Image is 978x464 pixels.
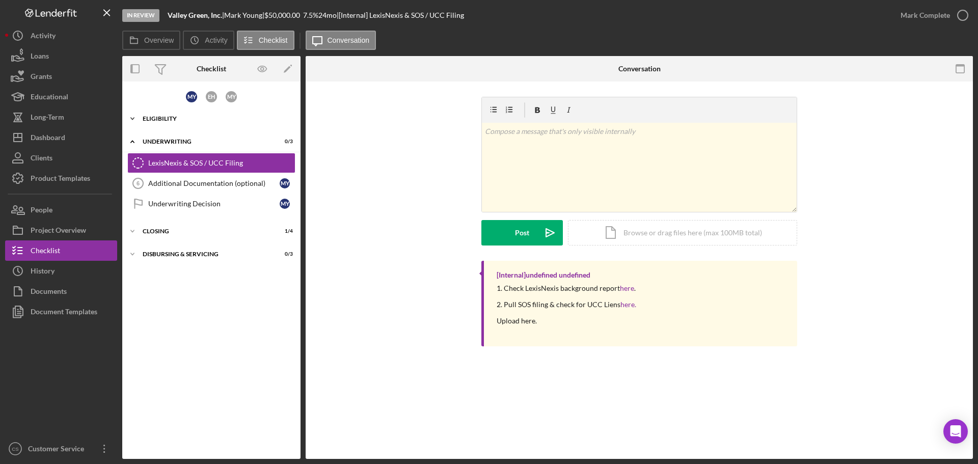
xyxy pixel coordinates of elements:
div: Clients [31,148,52,171]
div: M Y [186,91,197,102]
div: $50,000.00 [264,11,303,19]
div: 1 / 4 [275,228,293,234]
button: Overview [122,31,180,50]
div: Document Templates [31,302,97,324]
div: M Y [280,178,290,188]
button: CSCustomer Service [5,439,117,459]
div: Educational [31,87,68,110]
div: Open Intercom Messenger [943,419,968,444]
button: Project Overview [5,220,117,240]
div: Underwriting Decision [148,200,280,208]
div: M Y [280,199,290,209]
button: Mark Complete [890,5,973,25]
a: LexisNexis & SOS / UCC Filing [127,153,295,173]
div: Eligibility [143,116,288,122]
div: Loans [31,46,49,69]
div: Disbursing & Servicing [143,251,267,257]
button: Long-Term [5,107,117,127]
button: Product Templates [5,168,117,188]
div: Dashboard [31,127,65,150]
div: Customer Service [25,439,92,461]
div: Grants [31,66,52,89]
div: Mark Young | [224,11,264,19]
div: E H [206,91,217,102]
button: Educational [5,87,117,107]
button: Activity [183,31,234,50]
tspan: 6 [137,180,140,186]
div: 2. Pull SOS filing & check for UCC Liens [497,301,636,309]
div: 1. Check LexisNexis background report . [497,284,636,292]
button: Grants [5,66,117,87]
div: M Y [226,91,237,102]
div: 24 mo [318,11,337,19]
button: Dashboard [5,127,117,148]
div: Conversation [618,65,661,73]
label: Activity [205,36,227,44]
div: Documents [31,281,67,304]
div: Project Overview [31,220,86,243]
label: Overview [144,36,174,44]
button: People [5,200,117,220]
div: Post [515,220,529,245]
div: | [168,11,224,19]
div: 0 / 3 [275,139,293,145]
button: Clients [5,148,117,168]
div: | [Internal] LexisNexis & SOS / UCC Filing [337,11,464,19]
div: Activity [31,25,56,48]
button: Checklist [237,31,294,50]
div: Upload here. [497,317,636,325]
button: Activity [5,25,117,46]
div: Product Templates [31,168,90,191]
div: Additional Documentation (optional) [148,179,280,187]
div: Long-Term [31,107,64,130]
label: Checklist [259,36,288,44]
button: Conversation [306,31,376,50]
div: Mark Complete [901,5,950,25]
div: Checklist [31,240,60,263]
div: Checklist [197,65,226,73]
a: here [620,284,634,292]
button: Documents [5,281,117,302]
a: Underwriting DecisionMY [127,194,295,214]
button: Checklist [5,240,117,261]
a: 6Additional Documentation (optional)MY [127,173,295,194]
a: here. [620,300,636,309]
b: Valley Green, Inc. [168,11,222,19]
div: Closing [143,228,267,234]
div: In Review [122,9,159,22]
div: People [31,200,52,223]
div: 0 / 3 [275,251,293,257]
label: Conversation [328,36,370,44]
div: History [31,261,55,284]
div: Underwriting [143,139,267,145]
button: History [5,261,117,281]
button: Post [481,220,563,245]
button: Document Templates [5,302,117,322]
button: Loans [5,46,117,66]
text: CS [12,446,18,452]
div: LexisNexis & SOS / UCC Filing [148,159,295,167]
div: [Internal] undefined undefined [497,271,590,279]
div: 7.5 % [303,11,318,19]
